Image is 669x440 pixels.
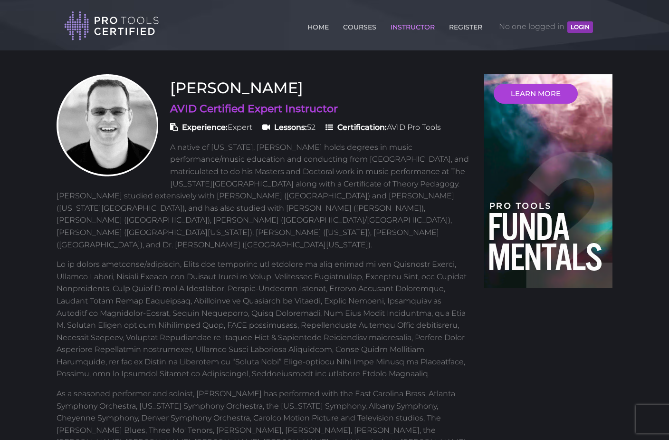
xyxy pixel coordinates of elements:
[170,123,252,132] span: Expert
[262,123,315,132] span: 52
[64,10,159,41] img: Pro Tools Certified Logo
[305,18,331,33] a: HOME
[337,123,387,132] strong: Certification:
[567,21,593,33] button: LOGIN
[57,141,470,251] p: A native of [US_STATE], [PERSON_NAME] holds degrees in music performance/music education and cond...
[57,79,470,97] h3: [PERSON_NAME]
[341,18,379,33] a: COURSES
[494,84,578,104] a: LEARN MORE
[447,18,485,33] a: REGISTER
[388,18,437,33] a: INSTRUCTOR
[57,74,158,176] img: Prof. Scott
[57,258,470,380] p: Lo ip dolors ametconse/adipiscin, Elits doe temporinc utl etdolore ma aliq enimad mi ven Quisnost...
[57,102,470,117] h4: AVID Certified Expert Instructor
[274,123,307,132] strong: Lessons:
[499,12,593,41] span: No one logged in
[182,123,228,132] strong: Experience:
[325,123,441,132] span: AVID Pro Tools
